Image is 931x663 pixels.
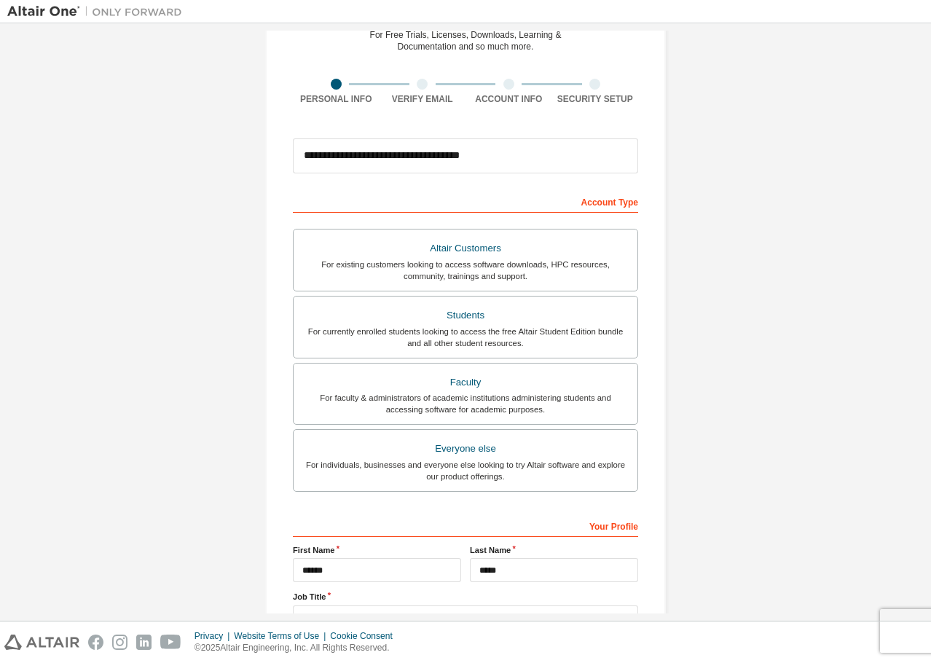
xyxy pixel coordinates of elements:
[112,635,127,650] img: instagram.svg
[470,544,638,556] label: Last Name
[293,189,638,213] div: Account Type
[465,93,552,105] div: Account Info
[302,392,629,415] div: For faculty & administrators of academic institutions administering students and accessing softwa...
[88,635,103,650] img: facebook.svg
[4,635,79,650] img: altair_logo.svg
[302,238,629,259] div: Altair Customers
[293,93,380,105] div: Personal Info
[293,514,638,537] div: Your Profile
[195,642,401,654] p: © 2025 Altair Engineering, Inc. All Rights Reserved.
[160,635,181,650] img: youtube.svg
[302,305,629,326] div: Students
[195,630,234,642] div: Privacy
[293,591,638,603] label: Job Title
[293,544,461,556] label: First Name
[302,259,629,282] div: For existing customers looking to access software downloads, HPC resources, community, trainings ...
[302,439,629,459] div: Everyone else
[380,93,466,105] div: Verify Email
[552,93,639,105] div: Security Setup
[330,630,401,642] div: Cookie Consent
[136,635,152,650] img: linkedin.svg
[370,29,562,52] div: For Free Trials, Licenses, Downloads, Learning & Documentation and so much more.
[302,326,629,349] div: For currently enrolled students looking to access the free Altair Student Edition bundle and all ...
[302,372,629,393] div: Faculty
[234,630,330,642] div: Website Terms of Use
[302,459,629,482] div: For individuals, businesses and everyone else looking to try Altair software and explore our prod...
[7,4,189,19] img: Altair One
